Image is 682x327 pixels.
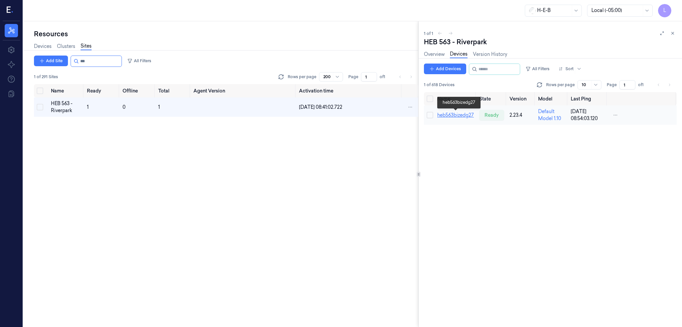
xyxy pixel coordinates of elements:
[571,108,605,122] div: [DATE] 08:54:03.120
[81,43,92,50] a: Sites
[48,84,84,97] th: Name
[523,64,552,74] button: All Filters
[37,104,43,110] button: Select row
[57,43,75,50] a: Clusters
[538,108,565,122] div: Default Model 1.10
[34,29,418,39] div: Resources
[380,74,390,80] span: of 1
[473,51,507,58] a: Version History
[396,72,416,82] nav: pagination
[120,84,156,97] th: Offline
[424,37,487,47] div: HEB 563 - Riverpark
[507,92,535,105] th: Version
[607,82,617,88] span: Page
[191,84,296,97] th: Agent Version
[435,92,477,105] th: Name
[37,87,43,94] button: Select all
[424,31,433,36] span: 1 of 1
[125,56,154,66] button: All Filters
[638,82,649,88] span: of 1
[437,112,474,118] a: heb563bizedg27
[450,51,468,58] a: Devices
[158,104,160,110] span: 1
[299,104,342,110] span: [DATE] 08:41:02.722
[84,84,120,97] th: Ready
[51,100,82,114] div: HEB 563 - Riverpark
[87,104,89,110] span: 1
[654,80,674,89] nav: pagination
[546,82,575,88] p: Rows per page
[288,74,316,80] p: Rows per page
[424,82,455,88] span: 1 of 618 Devices
[156,84,191,97] th: Total
[34,74,58,80] span: 1 of 291 Sites
[424,51,445,58] a: Overview
[479,110,504,120] div: ready
[477,92,507,105] th: State
[658,4,671,17] button: L
[510,112,533,119] div: 2.23.4
[123,104,126,110] span: 0
[34,56,68,66] button: Add Site
[568,92,607,105] th: Last Ping
[348,74,358,80] span: Page
[34,43,52,50] a: Devices
[296,84,402,97] th: Activation time
[427,95,433,102] button: Select all
[427,112,433,118] button: Select row
[535,92,568,105] th: Model
[424,64,466,74] button: Add Devices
